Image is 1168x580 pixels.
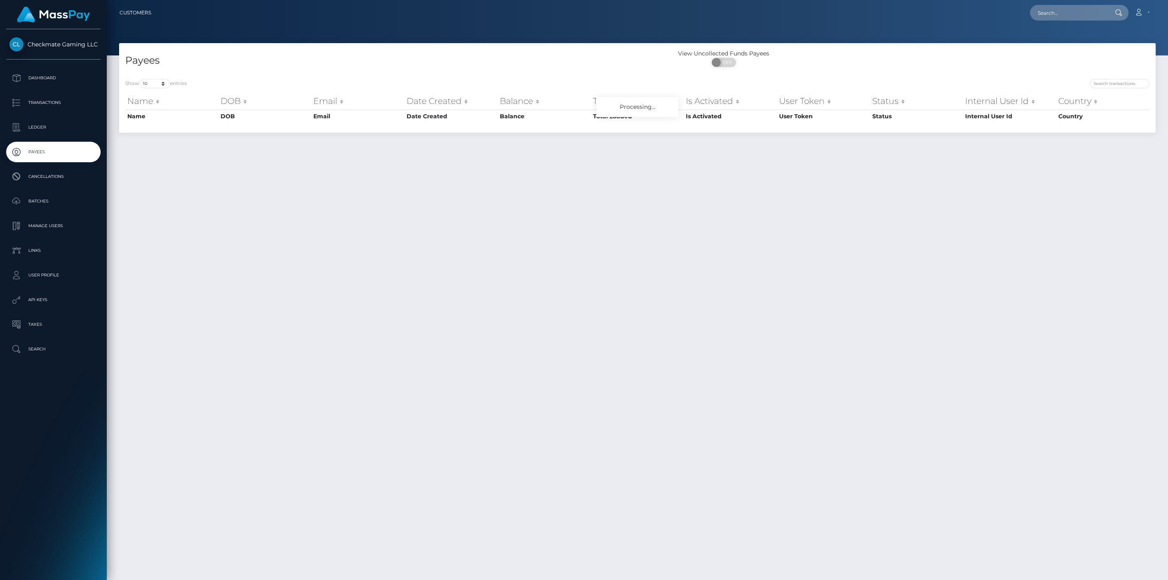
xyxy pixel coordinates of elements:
th: Country [1056,110,1150,123]
th: Internal User Id [963,93,1056,109]
p: Ledger [9,121,97,133]
th: Internal User Id [963,110,1056,123]
th: DOB [218,93,312,109]
p: Manage Users [9,220,97,232]
th: Status [870,110,963,123]
h4: Payees [125,53,631,68]
th: Total Loaded [591,110,684,123]
a: Payees [6,142,101,162]
th: Is Activated [684,93,777,109]
th: Email [311,110,405,123]
p: API Keys [9,294,97,306]
p: Taxes [9,318,97,331]
th: Email [311,93,405,109]
p: Cancellations [9,170,97,183]
p: Links [9,244,97,257]
p: Transactions [9,97,97,109]
th: Balance [498,110,591,123]
a: Cancellations [6,166,101,187]
p: User Profile [9,269,97,281]
select: Showentries [139,79,170,88]
a: Search [6,339,101,359]
p: Batches [9,195,97,207]
a: Manage Users [6,216,101,236]
th: User Token [777,110,870,123]
label: Show entries [125,79,187,88]
a: Batches [6,191,101,212]
a: Customers [120,4,151,21]
th: Country [1056,93,1150,109]
a: Transactions [6,92,101,113]
p: Search [9,343,97,355]
a: API Keys [6,290,101,310]
th: Is Activated [684,110,777,123]
th: Date Created [405,93,498,109]
p: Payees [9,146,97,158]
span: OFF [716,58,737,67]
a: User Profile [6,265,101,285]
th: Date Created [405,110,498,123]
div: View Uncollected Funds Payees [637,49,810,58]
th: DOB [218,110,312,123]
th: Balance [498,93,591,109]
th: Total Loaded [591,93,684,109]
a: Links [6,240,101,261]
a: Ledger [6,117,101,138]
img: Checkmate Gaming LLC [9,37,23,51]
input: Search transactions [1090,79,1150,88]
th: Name [125,93,218,109]
div: Processing... [596,97,678,117]
th: Status [870,93,963,109]
span: Checkmate Gaming LLC [6,41,101,48]
input: Search... [1030,5,1107,21]
th: User Token [777,93,870,109]
th: Name [125,110,218,123]
a: Taxes [6,314,101,335]
a: Dashboard [6,68,101,88]
img: MassPay Logo [17,7,90,23]
p: Dashboard [9,72,97,84]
